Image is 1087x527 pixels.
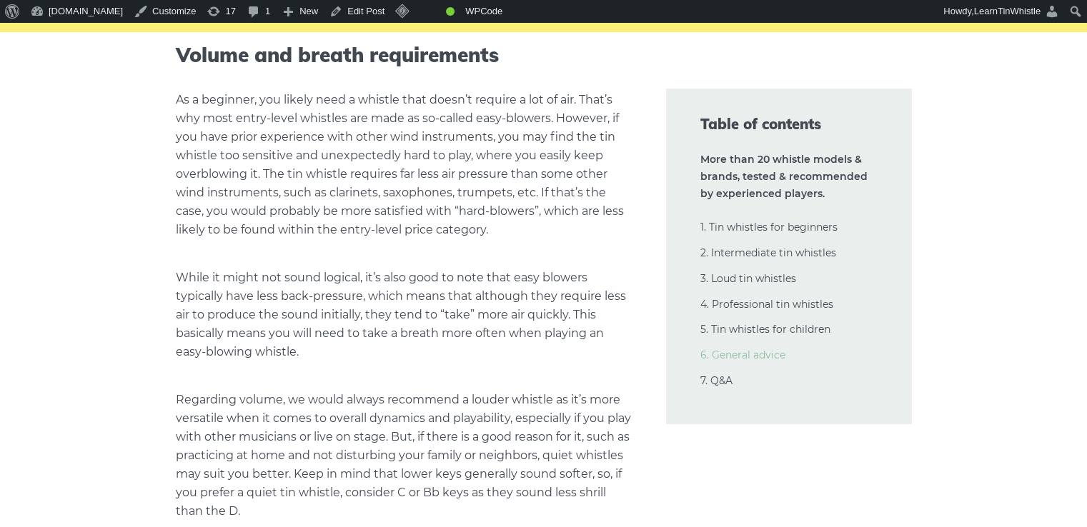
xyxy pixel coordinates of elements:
p: While it might not sound logical, it’s also good to note that easy blowers typically have less ba... [176,268,632,361]
a: 6. General advice [700,348,785,361]
a: 5. Tin whistles for children [700,323,830,336]
span: Table of contents [700,114,878,134]
a: 4. Professional tin whistles [700,298,833,311]
a: 3. Loud tin whistles [700,272,796,285]
div: Good [446,7,455,16]
span: LearnTinWhistle [974,6,1041,16]
a: 1. Tin whistles for beginners [700,221,838,234]
a: 2. Intermediate tin whistles [700,246,836,259]
a: 7. Q&A [700,374,733,387]
p: As a beginner, you likely need a whistle that doesn’t require a lot of air. That’s why most entry... [176,91,632,239]
p: Regarding volume, we would always recommend a louder whistle as it’s more versatile when it comes... [176,391,632,521]
h3: Volume and breath requirements [176,43,632,67]
strong: More than 20 whistle models & brands, tested & recommended by experienced players. [700,153,868,200]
